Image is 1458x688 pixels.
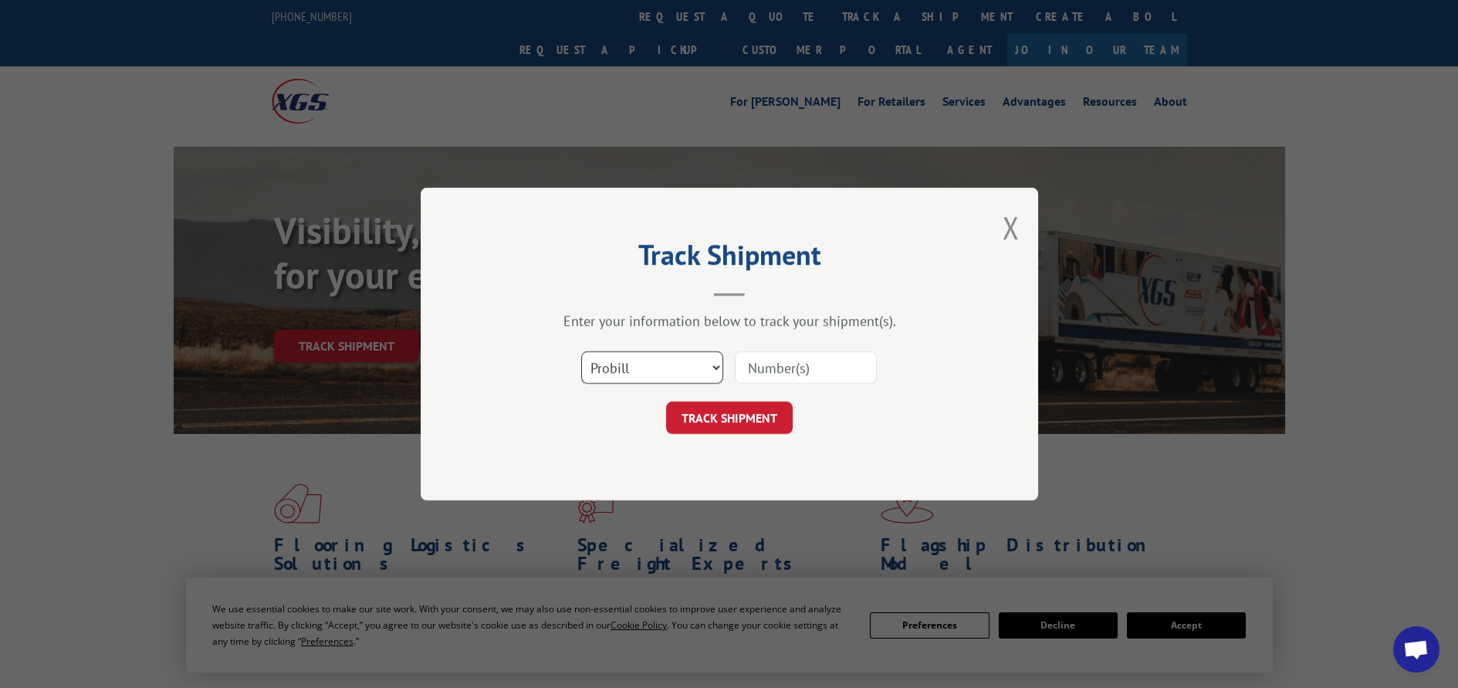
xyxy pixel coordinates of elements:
button: Close modal [1002,207,1019,248]
div: Open chat [1393,626,1439,673]
input: Number(s) [735,351,877,384]
h2: Track Shipment [498,244,961,273]
div: Enter your information below to track your shipment(s). [498,312,961,330]
button: TRACK SHIPMENT [666,402,793,434]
